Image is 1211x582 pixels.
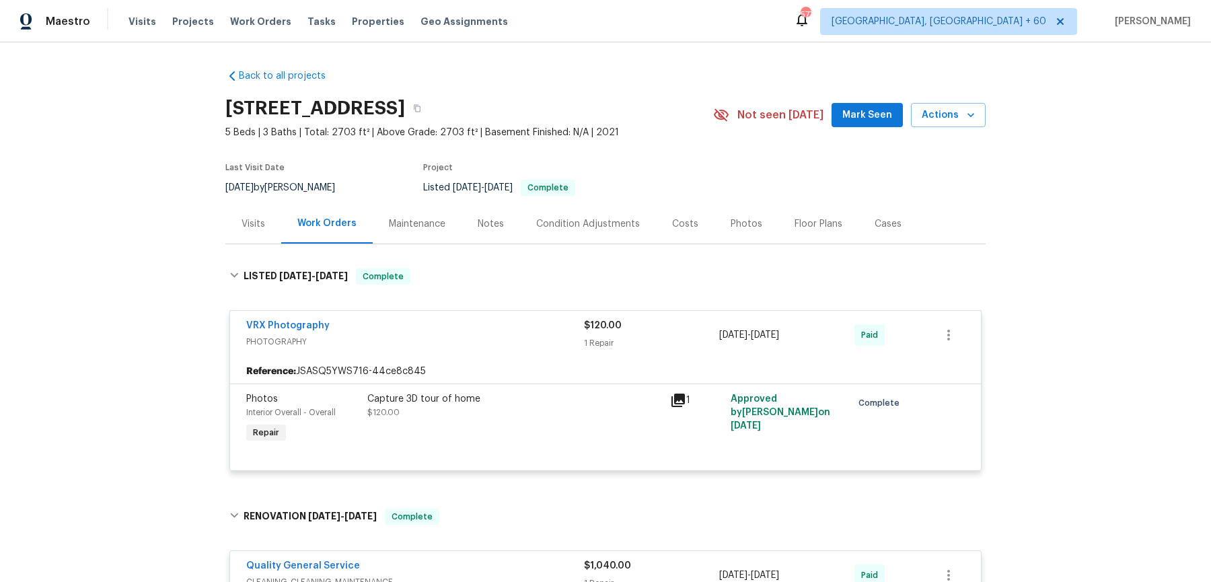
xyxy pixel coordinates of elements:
[316,271,348,281] span: [DATE]
[129,15,156,28] span: Visits
[420,15,508,28] span: Geo Assignments
[731,217,762,231] div: Photos
[672,217,698,231] div: Costs
[522,184,574,192] span: Complete
[423,183,575,192] span: Listed
[225,69,355,83] a: Back to all projects
[352,15,404,28] span: Properties
[389,217,445,231] div: Maintenance
[246,394,278,404] span: Photos
[307,17,336,26] span: Tasks
[225,495,986,538] div: RENOVATION [DATE]-[DATE]Complete
[751,571,779,580] span: [DATE]
[225,102,405,115] h2: [STREET_ADDRESS]
[246,561,360,571] a: Quality General Service
[230,15,291,28] span: Work Orders
[225,183,254,192] span: [DATE]
[453,183,481,192] span: [DATE]
[861,569,883,582] span: Paid
[279,271,348,281] span: -
[719,569,779,582] span: -
[731,421,761,431] span: [DATE]
[911,103,986,128] button: Actions
[172,15,214,28] span: Projects
[246,321,330,330] a: VRX Photography
[670,392,723,408] div: 1
[367,408,400,416] span: $120.00
[225,255,986,298] div: LISTED [DATE]-[DATE]Complete
[225,180,351,196] div: by [PERSON_NAME]
[858,396,905,410] span: Complete
[832,15,1046,28] span: [GEOGRAPHIC_DATA], [GEOGRAPHIC_DATA] + 60
[795,217,842,231] div: Floor Plans
[308,511,377,521] span: -
[478,217,504,231] div: Notes
[246,408,336,416] span: Interior Overall - Overall
[536,217,640,231] div: Condition Adjustments
[737,108,823,122] span: Not seen [DATE]
[344,511,377,521] span: [DATE]
[423,163,453,172] span: Project
[719,571,747,580] span: [DATE]
[297,217,357,230] div: Work Orders
[719,328,779,342] span: -
[308,511,340,521] span: [DATE]
[405,96,429,120] button: Copy Address
[367,392,662,406] div: Capture 3D tour of home
[861,328,883,342] span: Paid
[246,335,584,349] span: PHOTOGRAPHY
[801,8,810,22] div: 577
[731,394,830,431] span: Approved by [PERSON_NAME] on
[584,336,719,350] div: 1 Repair
[246,365,296,378] b: Reference:
[751,330,779,340] span: [DATE]
[922,107,975,124] span: Actions
[484,183,513,192] span: [DATE]
[225,163,285,172] span: Last Visit Date
[279,271,311,281] span: [DATE]
[46,15,90,28] span: Maestro
[719,330,747,340] span: [DATE]
[244,268,348,285] h6: LISTED
[584,561,631,571] span: $1,040.00
[875,217,902,231] div: Cases
[248,426,285,439] span: Repair
[1109,15,1191,28] span: [PERSON_NAME]
[225,126,713,139] span: 5 Beds | 3 Baths | Total: 2703 ft² | Above Grade: 2703 ft² | Basement Finished: N/A | 2021
[386,510,438,523] span: Complete
[230,359,981,384] div: JSASQ5YWS716-44ce8c845
[584,321,622,330] span: $120.00
[842,107,892,124] span: Mark Seen
[357,270,409,283] span: Complete
[832,103,903,128] button: Mark Seen
[453,183,513,192] span: -
[244,509,377,525] h6: RENOVATION
[242,217,265,231] div: Visits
